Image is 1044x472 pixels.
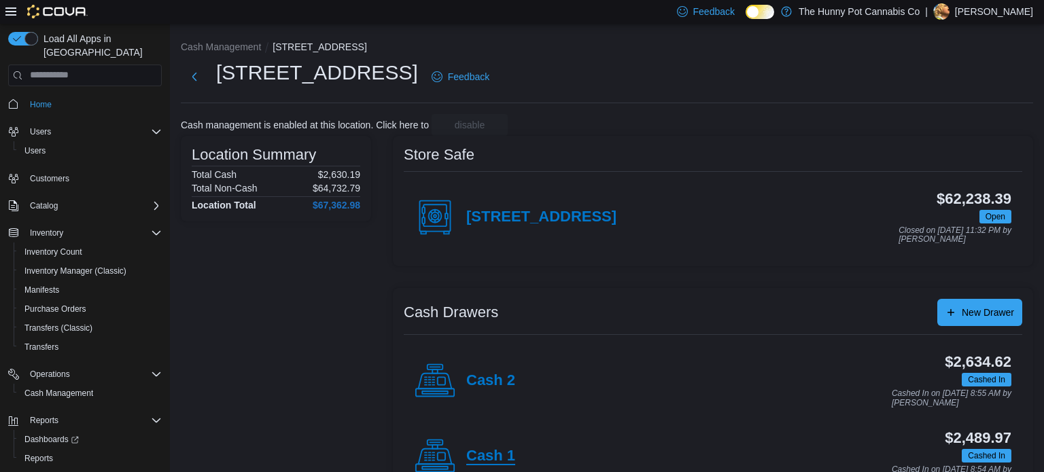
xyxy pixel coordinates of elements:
p: Closed on [DATE] 11:32 PM by [PERSON_NAME] [899,226,1011,244]
button: Next [181,63,208,90]
p: $64,732.79 [313,183,360,194]
button: Purchase Orders [14,299,167,319]
button: Customers [3,168,167,188]
span: Transfers (Classic) [19,320,162,336]
span: Users [24,145,46,156]
span: Catalog [30,200,58,211]
span: Customers [24,170,162,187]
nav: An example of EuiBreadcrumbs [181,40,1033,56]
span: Operations [24,366,162,382]
button: Reports [14,449,167,468]
h3: Cash Drawers [404,304,498,321]
a: Home [24,96,57,113]
h3: $2,489.97 [945,430,1011,446]
span: Cashed In [962,373,1011,386]
button: Users [14,141,167,160]
span: Load All Apps in [GEOGRAPHIC_DATA] [38,32,162,59]
button: Reports [24,412,64,429]
span: Purchase Orders [24,304,86,314]
span: Reports [24,453,53,464]
p: $2,630.19 [318,169,360,180]
span: Dashboards [24,434,79,445]
a: Cash Management [19,385,99,401]
button: Cash Management [181,41,261,52]
h6: Total Cash [192,169,237,180]
span: Transfers [19,339,162,355]
span: Home [24,96,162,113]
button: Cash Management [14,384,167,403]
span: Home [30,99,52,110]
button: Operations [3,365,167,384]
a: Inventory Count [19,244,88,260]
span: Inventory [24,225,162,241]
button: [STREET_ADDRESS] [273,41,366,52]
h4: Cash 1 [466,448,515,465]
span: Cashed In [968,374,1005,386]
button: Users [24,124,56,140]
a: Transfers (Classic) [19,320,98,336]
a: Customers [24,170,75,187]
a: Inventory Manager (Classic) [19,263,132,279]
h3: $2,634.62 [945,354,1011,370]
span: disable [455,118,485,132]
span: Feedback [693,5,735,18]
button: Transfers (Classic) [14,319,167,338]
p: Cash management is enabled at this location. Click here to [181,120,429,130]
span: Catalog [24,198,162,214]
button: Inventory [3,223,167,242]
a: Dashboards [14,430,167,449]
span: New Drawer [962,306,1014,319]
button: Catalog [24,198,63,214]
button: disable [432,114,508,136]
button: New Drawer [937,299,1022,326]
a: Transfers [19,339,64,355]
button: Catalog [3,196,167,215]
span: Purchase Orders [19,301,162,317]
span: Inventory Manager (Classic) [19,263,162,279]
h1: [STREET_ADDRESS] [216,59,418,86]
p: The Hunny Pot Cannabis Co [799,3,920,20]
button: Operations [24,366,75,382]
a: Users [19,143,51,159]
span: Inventory [30,228,63,238]
button: Manifests [14,280,167,299]
span: Dashboards [19,431,162,448]
span: Reports [24,412,162,429]
input: Dark Mode [746,5,774,19]
span: Users [24,124,162,140]
h4: Cash 2 [466,372,515,390]
span: Users [30,126,51,137]
p: Cashed In on [DATE] 8:55 AM by [PERSON_NAME] [892,389,1011,407]
button: Inventory Count [14,242,167,261]
button: Inventory [24,225,69,241]
h3: Location Summary [192,147,316,163]
a: Purchase Orders [19,301,92,317]
span: Inventory Count [19,244,162,260]
img: Cova [27,5,88,18]
button: Users [3,122,167,141]
h4: Location Total [192,200,256,211]
span: Operations [30,369,70,380]
a: Manifests [19,282,65,298]
span: Inventory Count [24,247,82,257]
h6: Total Non-Cash [192,183,258,194]
span: Open [986,211,1005,223]
span: Manifests [19,282,162,298]
span: Transfers [24,342,58,352]
span: Manifests [24,285,59,295]
span: Cash Management [19,385,162,401]
a: Reports [19,450,58,467]
button: Reports [3,411,167,430]
a: Feedback [426,63,495,90]
h4: [STREET_ADDRESS] [466,208,616,226]
span: Inventory Manager (Classic) [24,266,126,276]
span: Reports [19,450,162,467]
span: Transfers (Classic) [24,323,92,333]
span: Cashed In [968,450,1005,462]
span: Open [979,210,1011,223]
button: Home [3,94,167,114]
span: Cashed In [962,449,1011,462]
h3: Store Safe [404,147,474,163]
p: [PERSON_NAME] [955,3,1033,20]
span: Users [19,143,162,159]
